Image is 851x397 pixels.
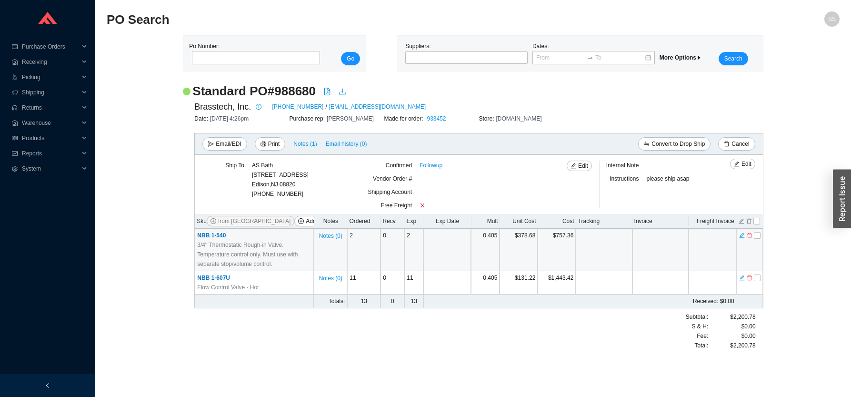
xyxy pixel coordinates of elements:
td: 11 [347,271,380,295]
span: Date: [194,115,210,122]
span: System [22,161,79,176]
span: Purchase rep: [289,115,327,122]
span: Free Freight [381,202,412,209]
span: Warehouse [22,115,79,131]
span: Ship To [225,162,244,169]
button: delete [746,274,753,280]
span: send [208,141,214,148]
th: Ordered [347,214,380,229]
span: Go [347,54,354,63]
a: file-pdf [323,88,331,97]
span: Cancel [731,139,749,149]
span: More Options [660,54,702,61]
span: Email history (0) [326,139,367,149]
span: Shipping Account [368,189,412,195]
span: Internal Note [606,162,639,169]
td: 11 [404,271,423,295]
div: Dates: [530,41,657,65]
td: 2 [404,229,423,271]
h2: Standard PO # 988680 [192,83,316,100]
th: Tracking [576,214,632,229]
a: [PHONE_NUMBER] [272,102,323,112]
button: printerPrint [255,137,286,151]
span: Made for order: [384,115,425,122]
span: file-pdf [323,88,331,95]
span: 3/4" Thermostatic Rough-in Valve. Temperature control only. Must use with separate stop/volume co... [197,240,311,269]
span: Search [724,54,742,63]
button: delete [746,231,753,238]
th: Mult [471,214,500,229]
td: 0 [380,229,404,271]
span: Notes ( 1 ) [293,139,317,149]
span: Notes ( 0 ) [319,231,342,241]
button: Email history (0) [325,137,368,151]
span: [PERSON_NAME] [327,115,374,122]
span: Received: [693,298,718,305]
a: Followup [420,161,442,170]
td: $1,443.42 [538,271,576,295]
span: read [11,135,18,141]
button: editEdit [730,159,755,169]
input: From [536,53,585,62]
span: download [339,88,346,95]
span: Shipping [22,85,79,100]
span: Brasstech, Inc. [194,100,251,114]
span: edit [739,275,745,281]
button: edit [739,274,745,280]
span: $0.00 [741,331,756,341]
span: Flow Control Valve - Hot [197,283,259,292]
button: edit [738,217,745,224]
td: $0.00 [471,295,736,308]
div: $2,200.78 [708,341,756,350]
td: $378.68 [500,229,538,271]
button: Notes (1) [293,139,317,145]
th: Exp [404,214,423,229]
a: download [339,88,346,97]
span: Print [268,139,280,149]
span: Picking [22,70,79,85]
span: info-circle [253,104,264,110]
button: Search [719,52,748,65]
span: close [420,203,425,208]
td: 0 [380,295,404,308]
span: Reports [22,146,79,161]
button: delete [746,217,752,224]
span: S & H: [691,322,708,331]
div: Po Number: [189,41,317,65]
td: 2 [347,229,380,271]
a: [EMAIL_ADDRESS][DOMAIN_NAME] [329,102,426,112]
span: Edit [578,161,588,171]
button: edit [739,231,745,238]
span: Totals: [329,298,345,305]
th: Recv [380,214,404,229]
span: Fee : [697,331,708,341]
span: printer [260,141,266,148]
span: swap [644,141,650,148]
span: delete [747,232,752,239]
span: edit [739,232,745,239]
td: 0.405 [471,271,500,295]
span: plus-circle [298,218,304,225]
span: edit [571,163,576,170]
div: AS Bath [STREET_ADDRESS] Edison , NJ 08820 [252,161,309,189]
span: delete [747,275,752,281]
span: Total: [694,341,708,350]
span: Confirmed [386,162,412,169]
div: $2,200.78 [708,312,756,322]
td: 0.405 [471,229,500,271]
span: setting [11,166,18,172]
th: Invoice [632,214,689,229]
span: caret-right [696,55,702,61]
h2: PO Search [107,11,656,28]
button: Go [341,52,360,65]
button: editEdit [567,161,592,171]
td: $131.22 [500,271,538,295]
span: delete [724,141,730,148]
td: 0 [380,271,404,295]
span: edit [734,161,740,168]
td: 13 [404,295,423,308]
input: To [595,53,644,62]
span: to [587,54,593,61]
span: NBB 1-607U [197,275,230,281]
td: 13 [347,295,380,308]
